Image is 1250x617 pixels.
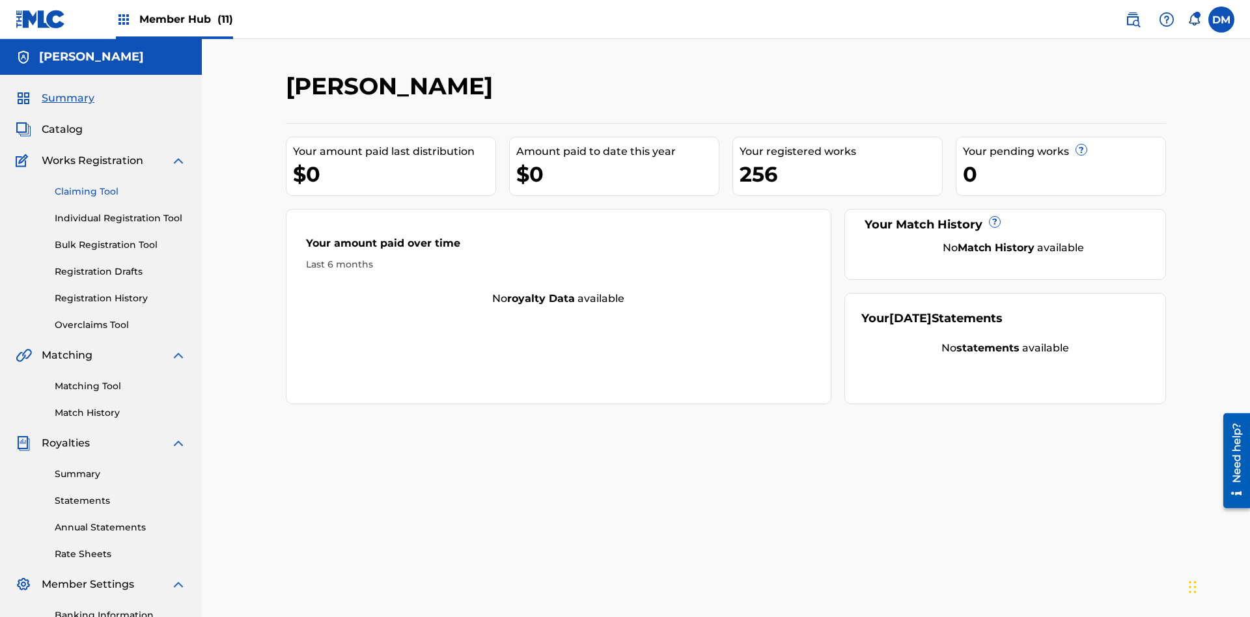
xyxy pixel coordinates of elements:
[740,144,942,159] div: Your registered works
[55,238,186,252] a: Bulk Registration Tool
[55,521,186,534] a: Annual Statements
[740,159,942,189] div: 256
[516,144,719,159] div: Amount paid to date this year
[39,49,144,64] h5: EYAMA MCSINGER
[16,122,31,137] img: Catalog
[16,435,31,451] img: Royalties
[55,467,186,481] a: Summary
[956,342,1020,354] strong: statements
[286,291,831,307] div: No available
[55,185,186,199] a: Claiming Tool
[958,241,1035,254] strong: Match History
[507,292,575,305] strong: royalty data
[55,379,186,393] a: Matching Tool
[1187,13,1201,26] div: Notifications
[306,236,811,258] div: Your amount paid over time
[42,348,92,363] span: Matching
[217,13,233,25] span: (11)
[1076,144,1087,155] span: ?
[55,406,186,420] a: Match History
[293,144,495,159] div: Your amount paid last distribution
[16,577,31,592] img: Member Settings
[861,340,1150,356] div: No available
[293,159,495,189] div: $0
[1185,555,1250,617] iframe: Chat Widget
[171,348,186,363] img: expand
[1125,12,1141,27] img: search
[171,577,186,592] img: expand
[55,494,186,508] a: Statements
[16,49,31,65] img: Accounts
[861,216,1150,234] div: Your Match History
[55,292,186,305] a: Registration History
[16,10,66,29] img: MLC Logo
[16,348,32,363] img: Matching
[990,217,1000,227] span: ?
[42,153,143,169] span: Works Registration
[171,153,186,169] img: expand
[889,311,932,325] span: [DATE]
[963,159,1165,189] div: 0
[55,318,186,332] a: Overclaims Tool
[171,435,186,451] img: expand
[1214,408,1250,515] iframe: Resource Center
[116,12,132,27] img: Top Rightsholders
[861,310,1003,327] div: Your Statements
[306,258,811,271] div: Last 6 months
[55,265,186,279] a: Registration Drafts
[16,153,33,169] img: Works Registration
[286,72,499,101] h2: [PERSON_NAME]
[55,212,186,225] a: Individual Registration Tool
[1120,7,1146,33] a: Public Search
[516,159,719,189] div: $0
[16,122,83,137] a: CatalogCatalog
[42,435,90,451] span: Royalties
[1159,12,1174,27] img: help
[55,547,186,561] a: Rate Sheets
[1154,7,1180,33] div: Help
[16,90,94,106] a: SummarySummary
[963,144,1165,159] div: Your pending works
[42,577,134,592] span: Member Settings
[878,240,1150,256] div: No available
[42,122,83,137] span: Catalog
[16,90,31,106] img: Summary
[1208,7,1234,33] div: User Menu
[1189,568,1197,607] div: Drag
[42,90,94,106] span: Summary
[139,12,233,27] span: Member Hub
